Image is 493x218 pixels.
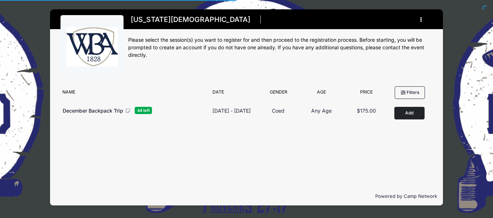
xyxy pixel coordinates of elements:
[344,89,389,99] div: Price
[63,108,123,114] span: December Backpack Trip
[59,89,209,99] div: Name
[128,36,432,59] div: Please select the session(s) you want to register for and then proceed to the registration proces...
[128,13,252,26] h1: [US_STATE][DEMOGRAPHIC_DATA]
[299,89,344,99] div: Age
[311,108,332,114] span: Any Age
[56,193,437,200] p: Powered by Camp Network
[357,108,376,114] span: $175.00
[135,107,152,114] span: 44 left
[65,20,119,74] img: logo
[212,107,251,114] div: [DATE] - [DATE]
[394,107,425,119] button: Add
[395,86,425,99] button: Filters
[209,89,257,99] div: Date
[258,89,299,99] div: Gender
[272,108,284,114] span: Coed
